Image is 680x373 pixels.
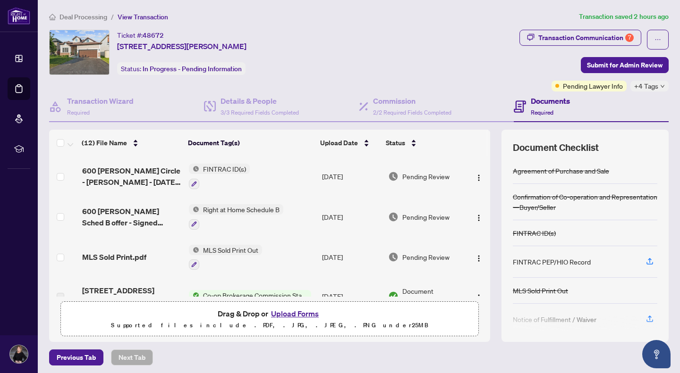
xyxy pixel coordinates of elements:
[513,285,568,296] div: MLS Sold Print Out
[471,209,486,224] button: Logo
[388,171,399,182] img: Document Status
[221,95,299,107] h4: Details & People
[581,57,669,73] button: Submit for Admin Review
[117,30,164,41] div: Ticket #:
[402,252,450,262] span: Pending Review
[189,204,199,215] img: Status Icon
[199,245,262,255] span: MLS Sold Print Out
[318,237,384,278] td: [DATE]
[59,13,107,21] span: Deal Processing
[50,30,109,75] img: IMG-X12230780_1.jpg
[78,130,184,156] th: (12) File Name
[199,204,283,215] span: Right at Home Schedule B
[475,255,483,262] img: Logo
[513,166,609,176] div: Agreement of Purchase and Sale
[373,95,451,107] h4: Commission
[189,245,199,255] img: Status Icon
[189,245,262,270] button: Status IconMLS Sold Print Out
[471,169,486,184] button: Logo
[117,41,246,52] span: [STREET_ADDRESS][PERSON_NAME]
[82,138,127,148] span: (12) File Name
[513,141,599,154] span: Document Checklist
[513,191,657,212] div: Confirmation of Co-operation and Representation—Buyer/Seller
[320,138,358,148] span: Upload Date
[402,171,450,182] span: Pending Review
[388,291,399,301] img: Document Status
[654,36,661,43] span: ellipsis
[642,340,671,368] button: Open asap
[189,290,199,300] img: Status Icon
[199,290,311,300] span: Co-op Brokerage Commission Statement
[538,30,634,45] div: Transaction Communication
[10,345,28,363] img: Profile Icon
[373,109,451,116] span: 2/2 Required Fields Completed
[8,7,30,25] img: logo
[660,84,665,89] span: down
[268,307,322,320] button: Upload Forms
[318,197,384,237] td: [DATE]
[587,58,663,73] span: Submit for Admin Review
[625,33,634,42] div: 7
[475,174,483,182] img: Logo
[67,109,90,116] span: Required
[117,62,246,75] div: Status:
[82,206,181,228] span: 600 [PERSON_NAME] Sched B offer - Signed EXECUTED 1.pdf
[513,314,596,324] div: Notice of Fulfillment / Waiver
[49,349,103,365] button: Previous Tab
[82,285,181,307] span: [STREET_ADDRESS][PERSON_NAME] invoice to brokerage.pdf
[318,156,384,197] td: [DATE]
[199,164,250,174] span: FINTRAC ID(s)
[531,109,553,116] span: Required
[386,138,405,148] span: Status
[513,257,591,267] div: FINTRAC PEP/HIO Record
[111,349,153,365] button: Next Tab
[471,249,486,265] button: Logo
[318,277,384,315] td: [DATE]
[118,13,168,21] span: View Transaction
[634,81,658,91] span: +4 Tags
[563,81,623,91] span: Pending Lawyer Info
[388,252,399,262] img: Document Status
[519,30,641,46] button: Transaction Communication7
[316,130,382,156] th: Upload Date
[67,320,473,331] p: Supported files include .PDF, .JPG, .JPEG, .PNG under 25 MB
[67,95,134,107] h4: Transaction Wizard
[189,290,311,300] button: Status IconCo-op Brokerage Commission Statement
[402,286,463,307] span: Document Approved
[218,307,322,320] span: Drag & Drop or
[579,11,669,22] article: Transaction saved 2 hours ago
[143,65,242,73] span: In Progress - Pending Information
[402,212,450,222] span: Pending Review
[82,251,146,263] span: MLS Sold Print.pdf
[475,294,483,301] img: Logo
[475,214,483,222] img: Logo
[189,164,250,189] button: Status IconFINTRAC ID(s)
[82,165,181,188] span: 600 [PERSON_NAME] Circle - [PERSON_NAME] - [DATE] EXECUTED.pdf
[221,109,299,116] span: 3/3 Required Fields Completed
[189,164,199,174] img: Status Icon
[513,228,556,238] div: FINTRAC ID(s)
[184,130,317,156] th: Document Tag(s)
[111,11,114,22] li: /
[531,95,570,107] h4: Documents
[49,14,56,20] span: home
[382,130,464,156] th: Status
[61,302,478,337] span: Drag & Drop orUpload FormsSupported files include .PDF, .JPG, .JPEG, .PNG under25MB
[471,289,486,304] button: Logo
[189,204,283,230] button: Status IconRight at Home Schedule B
[388,212,399,222] img: Document Status
[143,31,164,40] span: 48672
[57,350,96,365] span: Previous Tab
